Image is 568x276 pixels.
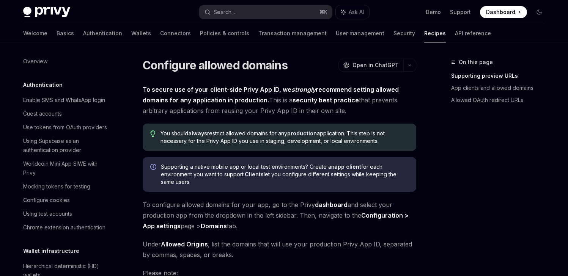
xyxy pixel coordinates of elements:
div: Configure cookies [23,196,70,205]
a: Connectors [160,24,191,42]
a: Overview [17,55,114,68]
button: Toggle dark mode [533,6,545,18]
a: User management [336,24,384,42]
a: App clients and allowed domains [451,82,551,94]
img: dark logo [23,7,70,17]
span: This is a that prevents arbitrary applications from reusing your Privy App ID in their own site. [143,84,416,116]
a: Policies & controls [200,24,249,42]
a: Dashboard [480,6,527,18]
strong: Allowed Origins [161,240,208,248]
div: Enable SMS and WhatsApp login [23,96,105,105]
a: dashboard [315,201,348,209]
a: Security [393,24,415,42]
strong: production [287,130,317,136]
span: Supporting a native mobile app or local test environments? Create an for each environment you wan... [161,163,409,186]
span: To configure allowed domains for your app, go to the Privy and select your production app from th... [143,199,416,231]
a: Allowed OAuth redirect URLs [451,94,551,106]
a: Guest accounts [17,107,114,121]
a: Enable SMS and WhatsApp login [17,93,114,107]
a: Worldcoin Mini App SIWE with Privy [17,157,114,180]
h5: Authentication [23,80,63,89]
a: Authentication [83,24,122,42]
strong: Domains [201,222,227,230]
h1: Configure allowed domains [143,58,288,72]
a: Demo [426,8,441,16]
div: Mocking tokens for testing [23,182,90,191]
a: Transaction management [258,24,327,42]
svg: Info [150,164,158,171]
span: Ask AI [349,8,364,16]
a: Supporting preview URLs [451,70,551,82]
em: strongly [291,86,316,93]
a: API reference [455,24,491,42]
svg: Tip [150,130,156,137]
button: Open in ChatGPT [338,59,403,72]
a: Recipes [424,24,446,42]
span: On this page [459,58,493,67]
a: Configure cookies [17,193,114,207]
div: Search... [214,8,235,17]
strong: always [188,130,207,136]
a: Using Supabase as an authentication provider [17,134,114,157]
strong: security best practice [293,96,359,104]
a: Wallets [131,24,151,42]
a: Support [450,8,471,16]
span: Dashboard [486,8,515,16]
span: Open in ChatGPT [352,61,399,69]
a: Use tokens from OAuth providers [17,121,114,134]
a: Using test accounts [17,207,114,221]
span: You should restrict allowed domains for any application. This step is not necessary for the Privy... [160,130,408,145]
div: Chrome extension authentication [23,223,105,232]
span: Under , list the domains that will use your production Privy App ID, separated by commas, spaces,... [143,239,416,260]
button: Search...⌘K [199,5,332,19]
div: Using test accounts [23,209,72,218]
a: Mocking tokens for testing [17,180,114,193]
a: Basics [57,24,74,42]
a: Chrome extension authentication [17,221,114,234]
h5: Wallet infrastructure [23,246,79,256]
a: Welcome [23,24,47,42]
button: Ask AI [336,5,369,19]
div: Using Supabase as an authentication provider [23,136,110,155]
span: ⌘ K [319,9,327,15]
div: Worldcoin Mini App SIWE with Privy [23,159,110,177]
strong: Clients [245,171,264,177]
div: Use tokens from OAuth providers [23,123,107,132]
a: app client [334,163,361,170]
strong: To secure use of your client-side Privy App ID, we recommend setting allowed domains for any appl... [143,86,399,104]
div: Overview [23,57,47,66]
div: Guest accounts [23,109,62,118]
